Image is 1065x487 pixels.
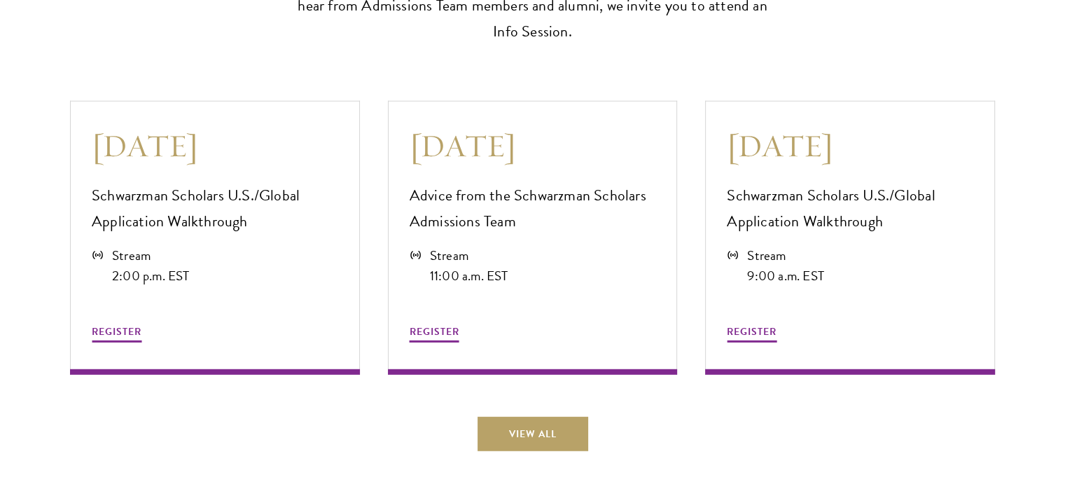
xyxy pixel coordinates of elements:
div: Stream [112,245,190,266]
a: View All [478,417,588,451]
a: [DATE] Schwarzman Scholars U.S./Global Application Walkthrough Stream 9:00 a.m. EST REGISTER [705,101,995,375]
span: REGISTER [92,324,141,339]
button: REGISTER [92,323,141,345]
div: 9:00 a.m. EST [747,266,824,286]
div: 2:00 p.m. EST [112,266,190,286]
button: REGISTER [410,323,459,345]
p: Advice from the Schwarzman Scholars Admissions Team [410,183,656,235]
span: REGISTER [410,324,459,339]
button: REGISTER [727,323,777,345]
div: 11:00 a.m. EST [430,266,508,286]
h3: [DATE] [727,126,973,165]
div: Stream [747,245,824,266]
span: REGISTER [727,324,777,339]
a: [DATE] Schwarzman Scholars U.S./Global Application Walkthrough Stream 2:00 p.m. EST REGISTER [70,101,360,375]
h3: [DATE] [92,126,338,165]
p: Schwarzman Scholars U.S./Global Application Walkthrough [92,183,338,235]
p: Schwarzman Scholars U.S./Global Application Walkthrough [727,183,973,235]
a: [DATE] Advice from the Schwarzman Scholars Admissions Team Stream 11:00 a.m. EST REGISTER [388,101,678,375]
h3: [DATE] [410,126,656,165]
div: Stream [430,245,508,266]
